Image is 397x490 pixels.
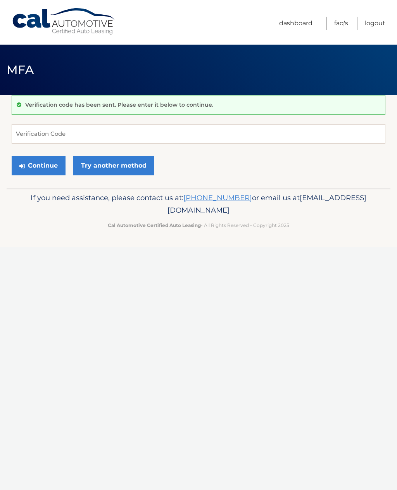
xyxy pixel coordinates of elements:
p: If you need assistance, please contact us at: or email us at [18,192,379,216]
button: Continue [12,156,66,175]
strong: Cal Automotive Certified Auto Leasing [108,222,201,228]
span: MFA [7,62,34,77]
a: Dashboard [279,17,312,30]
a: [PHONE_NUMBER] [183,193,252,202]
a: Cal Automotive [12,8,116,35]
input: Verification Code [12,124,385,144]
a: Logout [365,17,385,30]
a: FAQ's [334,17,348,30]
p: Verification code has been sent. Please enter it below to continue. [25,101,213,108]
a: Try another method [73,156,154,175]
p: - All Rights Reserved - Copyright 2025 [18,221,379,229]
span: [EMAIL_ADDRESS][DOMAIN_NAME] [167,193,366,215]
